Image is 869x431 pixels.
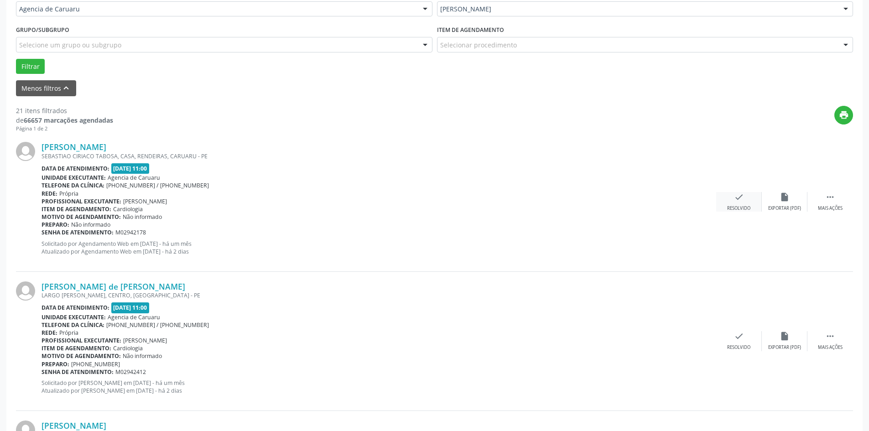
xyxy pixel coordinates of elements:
[42,352,121,360] b: Motivo de agendamento:
[16,59,45,74] button: Filtrar
[113,205,143,213] span: Cardiologia
[59,190,78,197] span: Própria
[42,174,106,182] b: Unidade executante:
[42,329,57,337] b: Rede:
[727,344,750,351] div: Resolvido
[42,205,111,213] b: Item de agendamento:
[61,83,71,93] i: keyboard_arrow_up
[42,360,69,368] b: Preparo:
[59,329,78,337] span: Própria
[16,281,35,301] img: img
[115,228,146,236] span: M02942178
[437,23,504,37] label: Item de agendamento
[42,379,716,395] p: Solicitado por [PERSON_NAME] em [DATE] - há um mês Atualizado por [PERSON_NAME] em [DATE] - há 2 ...
[42,152,716,160] div: SEBASTIAO CIRIACO TABOSA, CASA, RENDEIRAS, CARUARU - PE
[727,205,750,212] div: Resolvido
[42,165,109,172] b: Data de atendimento:
[42,221,69,228] b: Preparo:
[825,192,835,202] i: 
[24,116,113,125] strong: 66657 marcações agendadas
[42,337,121,344] b: Profissional executante:
[16,142,35,161] img: img
[42,313,106,321] b: Unidade executante:
[123,337,167,344] span: [PERSON_NAME]
[440,40,517,50] span: Selecionar procedimento
[818,344,843,351] div: Mais ações
[42,368,114,376] b: Senha de atendimento:
[734,192,744,202] i: check
[16,80,76,96] button: Menos filtroskeyboard_arrow_up
[42,213,121,221] b: Motivo de agendamento:
[111,302,150,313] span: [DATE] 11:00
[71,360,120,368] span: [PHONE_NUMBER]
[42,142,106,152] a: [PERSON_NAME]
[115,368,146,376] span: M02942412
[42,240,716,255] p: Solicitado por Agendamento Web em [DATE] - há um mês Atualizado por Agendamento Web em [DATE] - h...
[780,192,790,202] i: insert_drive_file
[42,304,109,312] b: Data de atendimento:
[71,221,110,228] span: Não informado
[106,182,209,189] span: [PHONE_NUMBER] / [PHONE_NUMBER]
[111,163,150,174] span: [DATE] 11:00
[108,313,160,321] span: Agencia de Caruaru
[108,174,160,182] span: Agencia de Caruaru
[19,40,121,50] span: Selecione um grupo ou subgrupo
[16,23,69,37] label: Grupo/Subgrupo
[42,190,57,197] b: Rede:
[768,344,801,351] div: Exportar (PDF)
[839,110,849,120] i: print
[106,321,209,329] span: [PHONE_NUMBER] / [PHONE_NUMBER]
[16,115,113,125] div: de
[123,352,162,360] span: Não informado
[42,421,106,431] a: [PERSON_NAME]
[825,331,835,341] i: 
[780,331,790,341] i: insert_drive_file
[123,197,167,205] span: [PERSON_NAME]
[42,291,716,299] div: LARGO [PERSON_NAME], CENTRO, [GEOGRAPHIC_DATA] - PE
[834,106,853,125] button: print
[734,331,744,341] i: check
[42,228,114,236] b: Senha de atendimento:
[16,106,113,115] div: 21 itens filtrados
[123,213,162,221] span: Não informado
[440,5,835,14] span: [PERSON_NAME]
[113,344,143,352] span: Cardiologia
[818,205,843,212] div: Mais ações
[42,321,104,329] b: Telefone da clínica:
[42,182,104,189] b: Telefone da clínica:
[19,5,414,14] span: Agencia de Caruaru
[16,125,113,133] div: Página 1 de 2
[42,197,121,205] b: Profissional executante:
[42,281,185,291] a: [PERSON_NAME] de [PERSON_NAME]
[42,344,111,352] b: Item de agendamento:
[768,205,801,212] div: Exportar (PDF)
